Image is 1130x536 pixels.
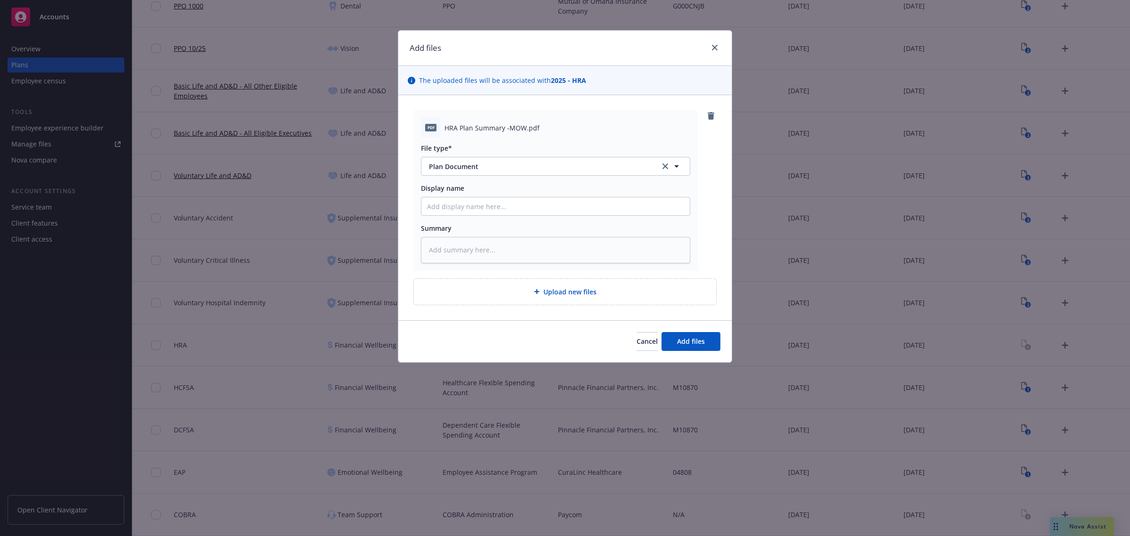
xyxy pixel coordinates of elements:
[637,332,658,351] button: Cancel
[709,42,720,53] a: close
[421,184,464,193] span: Display name
[543,287,597,297] span: Upload new files
[413,278,717,305] div: Upload new files
[705,110,717,122] a: remove
[551,76,586,85] strong: 2025 - HRA
[444,123,540,133] span: HRA Plan Summary -MOW.pdf
[410,42,441,54] h1: Add files
[637,337,658,346] span: Cancel
[421,157,690,176] button: Plan Documentclear selection
[677,337,705,346] span: Add files
[662,332,720,351] button: Add files
[425,124,436,131] span: pdf
[429,162,647,171] span: Plan Document
[421,144,452,153] span: File type*
[660,161,671,172] a: clear selection
[421,224,452,233] span: Summary
[421,197,690,215] input: Add display name here...
[419,75,586,85] span: The uploaded files will be associated with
